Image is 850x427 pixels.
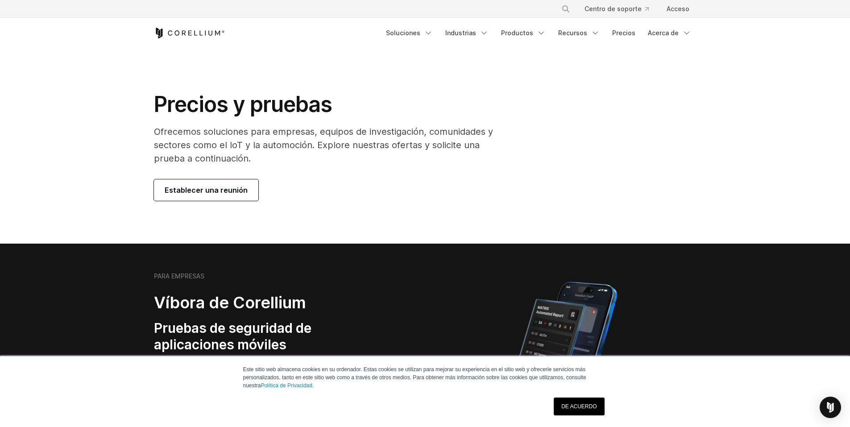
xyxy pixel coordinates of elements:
div: Menú de navegación [381,25,697,41]
font: Industrias [445,29,476,37]
font: Ofrecemos soluciones para empresas, equipos de investigación, comunidades y sectores como el IoT ... [154,126,493,164]
a: Establecer una reunión [154,179,258,201]
font: Acerca de [648,29,679,37]
font: PARA EMPRESAS [154,272,204,280]
font: Soluciones [386,29,420,37]
font: DE ACUERDO [561,403,597,410]
font: Víbora de Corellium [154,293,306,312]
font: Pruebas de seguridad de aplicaciones móviles [154,320,311,353]
font: Recursos [558,29,587,37]
font: Precios y pruebas [154,91,332,117]
div: Open Intercom Messenger [820,397,841,418]
a: DE ACUERDO [554,398,604,415]
font: Establecer una reunión [165,186,248,195]
font: Centro de soporte [585,5,642,12]
a: Política de Privacidad. [261,382,314,389]
font: Precios [612,29,635,37]
button: Buscar [558,1,574,17]
font: Productos [501,29,533,37]
font: Acceso [667,5,689,12]
a: Inicio de Corellium [154,28,225,38]
font: Este sitio web almacena cookies en su ordenador. Estas cookies se utilizan para mejorar su experi... [243,366,586,389]
div: Menú de navegación [551,1,697,17]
